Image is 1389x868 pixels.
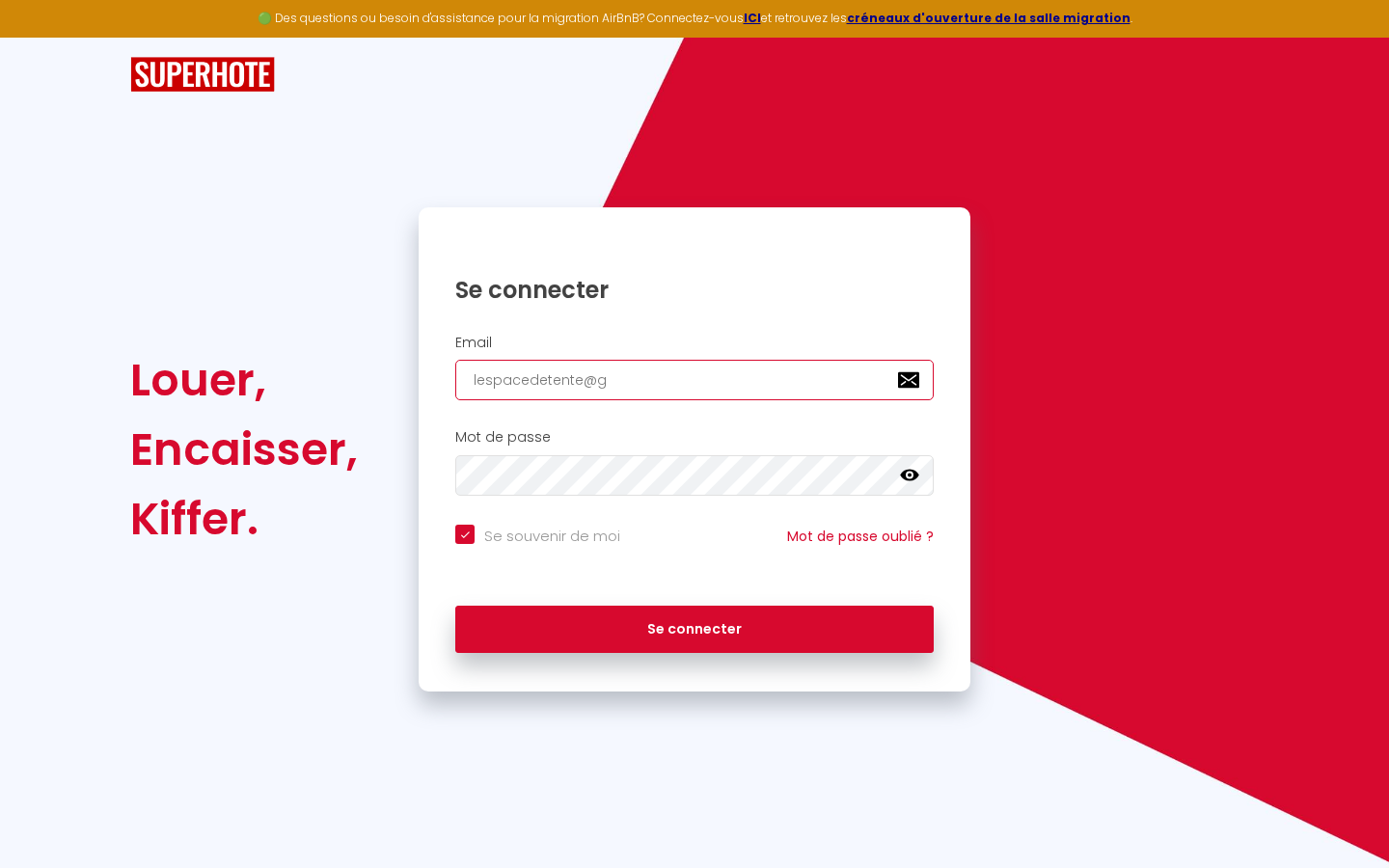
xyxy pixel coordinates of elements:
[847,10,1130,26] a: créneaux d'ouverture de la salle migration
[130,415,358,484] div: Encaisser,
[15,8,73,66] button: Ouvrir le widget de chat LiveChat
[130,484,358,554] div: Kiffer.
[455,335,934,351] h2: Email
[455,360,934,400] input: Ton Email
[455,606,934,654] button: Se connecter
[787,527,934,546] a: Mot de passe oublié ?
[455,429,934,446] h2: Mot de passe
[130,345,358,415] div: Louer,
[455,275,934,305] h1: Se connecter
[130,57,275,93] img: SuperHote logo
[744,10,761,26] a: ICI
